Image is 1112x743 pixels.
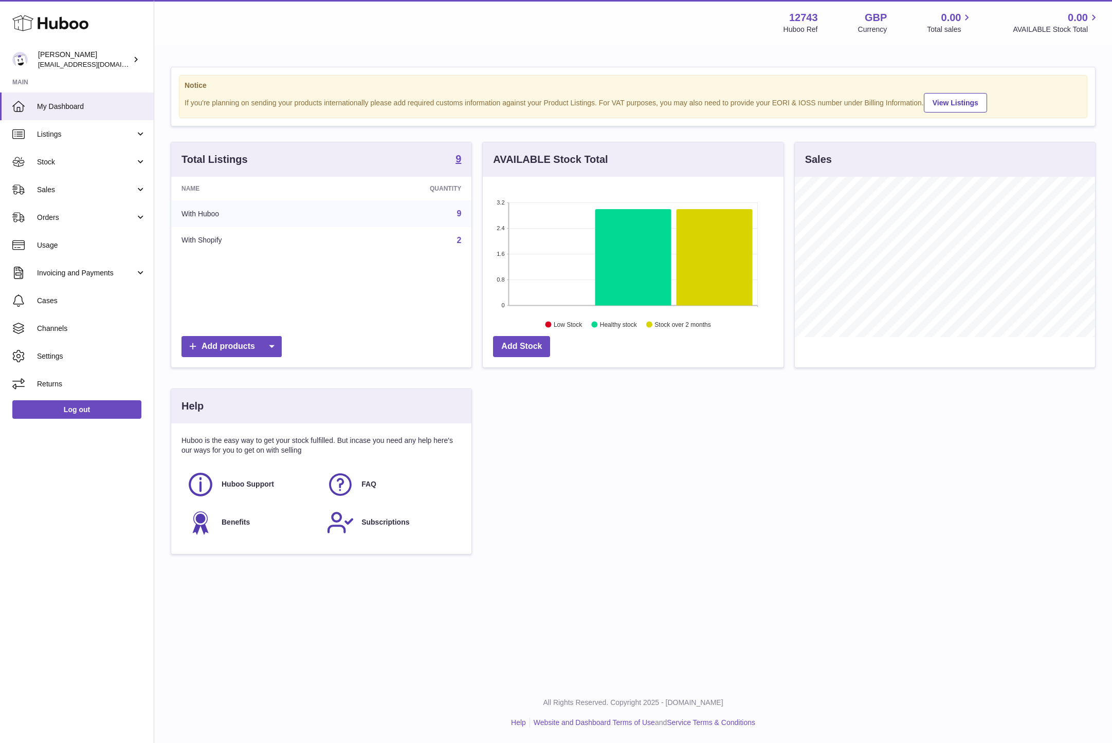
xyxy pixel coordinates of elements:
a: 0.00 AVAILABLE Stock Total [1013,11,1100,34]
th: Name [171,177,333,200]
h3: AVAILABLE Stock Total [493,153,608,166]
strong: GBP [865,11,887,25]
text: Low Stock [554,321,582,328]
img: al@vital-drinks.co.uk [12,52,28,67]
a: 9 [457,209,461,218]
a: Service Terms & Conditions [667,718,755,727]
strong: 12743 [789,11,818,25]
span: Usage [37,240,146,250]
div: [PERSON_NAME] [38,50,131,69]
text: 2.4 [497,225,505,231]
h3: Sales [805,153,832,166]
a: Huboo Support [187,471,316,498]
span: Returns [37,379,146,389]
span: [EMAIL_ADDRESS][DOMAIN_NAME] [38,60,151,68]
span: Listings [37,129,135,139]
span: FAQ [361,479,376,489]
span: Orders [37,213,135,222]
a: 2 [457,236,461,245]
strong: 9 [455,154,461,164]
p: All Rights Reserved. Copyright 2025 - [DOMAIN_NAME] [162,698,1104,708]
span: Huboo Support [222,479,274,489]
strong: Notice [185,81,1082,90]
text: Stock over 2 months [655,321,711,328]
a: 9 [455,154,461,166]
span: Sales [37,185,135,195]
span: Channels [37,324,146,333]
td: With Huboo [171,200,333,227]
a: Add products [181,336,282,357]
span: 0.00 [941,11,961,25]
span: Invoicing and Payments [37,268,135,278]
a: FAQ [326,471,456,498]
span: 0.00 [1068,11,1088,25]
li: and [530,718,755,728]
text: 1.6 [497,251,505,257]
text: 0.8 [497,276,505,283]
text: 0 [502,302,505,308]
span: Total sales [927,25,973,34]
div: Huboo Ref [783,25,818,34]
span: Subscriptions [361,517,409,527]
span: My Dashboard [37,102,146,112]
a: Log out [12,400,141,419]
div: Currency [858,25,887,34]
span: Settings [37,351,146,361]
h3: Total Listings [181,153,248,166]
div: If you're planning on sending your products internationally please add required customs informati... [185,91,1082,113]
a: Subscriptions [326,509,456,536]
span: Cases [37,296,146,306]
a: Benefits [187,509,316,536]
th: Quantity [333,177,471,200]
a: Help [511,718,526,727]
a: Add Stock [493,336,550,357]
td: With Shopify [171,227,333,254]
h3: Help [181,399,204,413]
a: Website and Dashboard Terms of Use [534,718,655,727]
p: Huboo is the easy way to get your stock fulfilled. But incase you need any help here's our ways f... [181,436,461,455]
span: AVAILABLE Stock Total [1013,25,1100,34]
text: Healthy stock [600,321,637,328]
a: 0.00 Total sales [927,11,973,34]
a: View Listings [924,93,987,113]
span: Benefits [222,517,250,527]
text: 3.2 [497,199,505,206]
span: Stock [37,157,135,167]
